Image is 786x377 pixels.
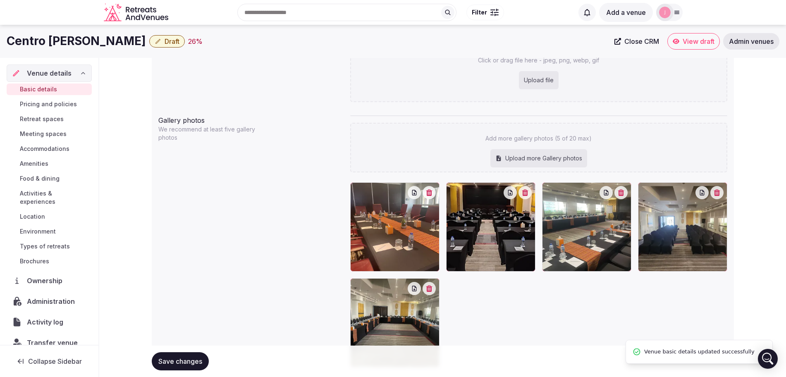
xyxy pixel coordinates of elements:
a: Pricing and policies [7,98,92,110]
img: jen-7867 [659,7,671,18]
a: Location [7,211,92,222]
a: Brochures [7,255,92,267]
span: Pricing and policies [20,100,77,108]
svg: Retreats and Venues company logo [104,3,170,22]
span: Transfer venue [27,338,78,348]
a: Ownership [7,272,92,289]
span: Location [20,212,45,221]
span: Close CRM [624,37,659,45]
a: Administration [7,293,92,310]
button: 26% [188,36,203,46]
a: Retreat spaces [7,113,92,125]
span: Accommodations [20,145,69,153]
div: Upload file [519,71,559,89]
span: Brochures [20,257,49,265]
h1: Centro [PERSON_NAME] [7,33,146,49]
a: Food & dining [7,173,92,184]
button: Filter [466,5,504,20]
p: Add more gallery photos (5 of 20 max) [485,134,592,143]
p: We recommend at least five gallery photos [158,125,264,142]
span: Activity log [27,317,67,327]
button: Draft [149,35,185,48]
a: Visit the homepage [104,3,170,22]
a: Accommodations [7,143,92,155]
div: 26 % [188,36,203,46]
span: Meeting spaces [20,130,67,138]
span: Activities & experiences [20,189,88,206]
div: Diriyah 4.jpeg [542,182,631,272]
span: Administration [27,296,78,306]
span: Save changes [158,357,202,365]
a: Types of retreats [7,241,92,252]
span: Collapse Sidebar [28,357,82,365]
button: Collapse Sidebar [7,352,92,370]
div: Gallery photos [158,112,344,125]
span: Filter [472,8,487,17]
span: Draft [165,37,179,45]
a: Close CRM [609,33,664,50]
div: Diriyah 5.jpeg [638,182,727,272]
div: Diriyah 6.jpeg [350,278,440,367]
span: Venue basic details updated successfully [644,347,755,357]
span: Basic details [20,85,57,93]
button: Add a venue [599,3,653,22]
div: M floor meeting room.jpeg [350,182,440,272]
div: Upload more Gallery photos [490,149,587,167]
span: View draft [683,37,714,45]
span: Venue details [27,68,72,78]
a: Add a venue [599,8,653,17]
span: Amenities [20,160,48,168]
span: Environment [20,227,56,236]
span: Admin venues [729,37,774,45]
a: Admin venues [723,33,779,50]
a: Environment [7,226,92,237]
a: Amenities [7,158,92,169]
button: Transfer venue [7,334,92,351]
button: Save changes [152,352,209,370]
span: Food & dining [20,174,60,183]
p: Click or drag file here - jpeg, png, webp, gif [478,56,599,64]
div: Diriyah 3.jpeg [446,182,535,272]
span: Retreat spaces [20,115,64,123]
a: Meeting spaces [7,128,92,140]
div: Open Intercom Messenger [758,349,778,369]
span: Ownership [27,276,66,286]
a: View draft [667,33,720,50]
a: Activities & experiences [7,188,92,208]
span: Types of retreats [20,242,70,251]
a: Basic details [7,84,92,95]
a: Activity log [7,313,92,331]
